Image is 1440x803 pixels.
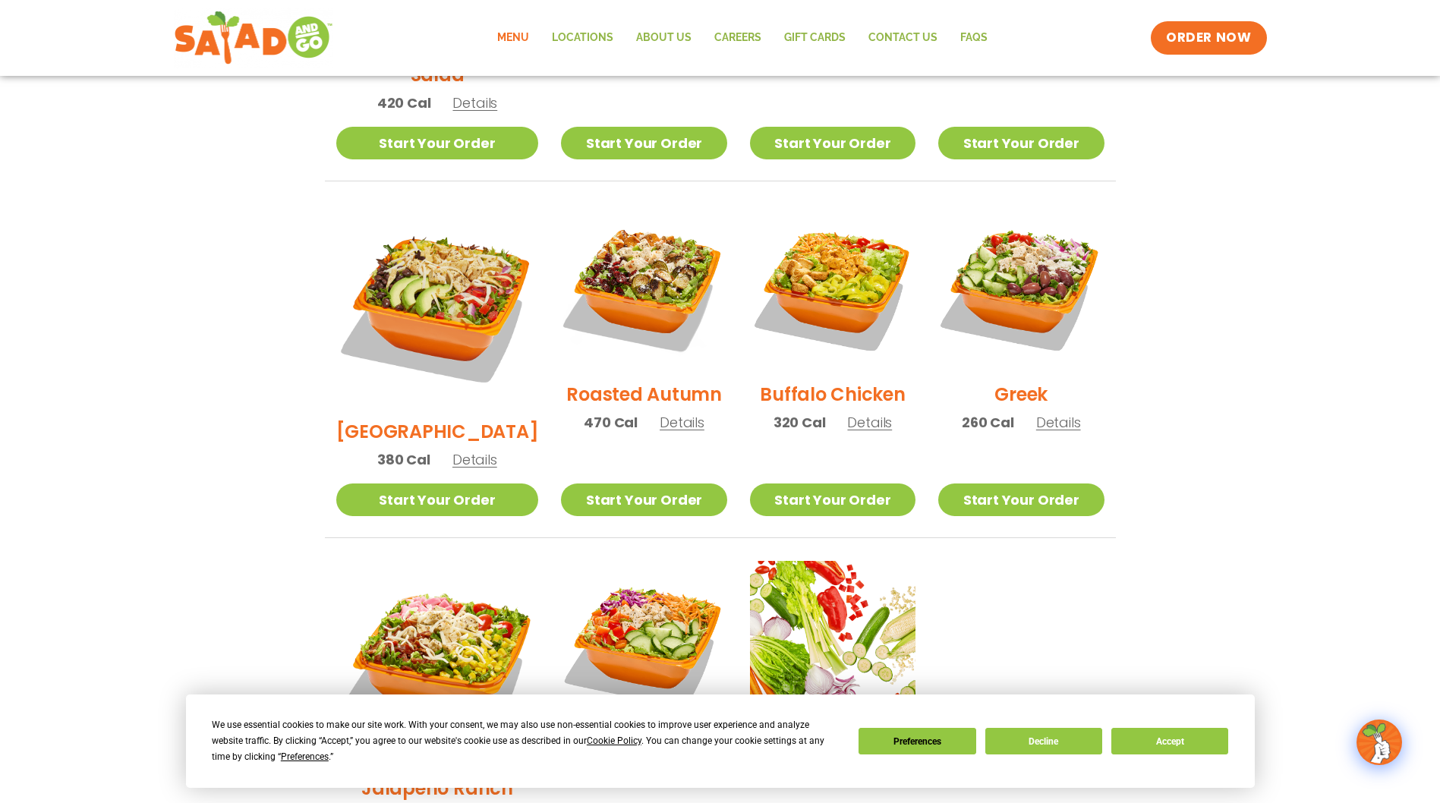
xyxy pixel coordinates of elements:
[985,728,1102,754] button: Decline
[486,20,540,55] a: Menu
[561,483,726,516] a: Start Your Order
[566,381,722,408] h2: Roasted Autumn
[336,127,539,159] a: Start Your Order
[377,449,430,470] span: 380 Cal
[994,381,1048,408] h2: Greek
[750,561,915,726] img: Product photo for Build Your Own
[660,413,704,432] span: Details
[938,204,1104,370] img: Product photo for Greek Salad
[584,412,638,433] span: 470 Cal
[452,93,497,112] span: Details
[212,717,840,765] div: We use essential cookies to make our site work. With your consent, we may also use non-essential ...
[540,20,625,55] a: Locations
[859,728,975,754] button: Preferences
[1111,728,1228,754] button: Accept
[361,775,513,801] h2: Jalapeño Ranch
[847,413,892,432] span: Details
[377,93,431,113] span: 420 Cal
[750,127,915,159] a: Start Your Order
[587,735,641,746] span: Cookie Policy
[336,483,539,516] a: Start Your Order
[1358,721,1401,764] img: wpChatIcon
[561,127,726,159] a: Start Your Order
[281,751,329,762] span: Preferences
[949,20,999,55] a: FAQs
[938,483,1104,516] a: Start Your Order
[186,694,1255,788] div: Cookie Consent Prompt
[1036,413,1081,432] span: Details
[962,412,1014,433] span: 260 Cal
[625,20,703,55] a: About Us
[938,127,1104,159] a: Start Your Order
[452,450,497,469] span: Details
[773,20,857,55] a: GIFT CARDS
[486,20,999,55] nav: Menu
[561,561,726,726] img: Product photo for Thai Salad
[750,204,915,370] img: Product photo for Buffalo Chicken Salad
[750,483,915,516] a: Start Your Order
[336,561,539,764] img: Product photo for Jalapeño Ranch Salad
[336,204,539,407] img: Product photo for BBQ Ranch Salad
[857,20,949,55] a: Contact Us
[336,418,539,445] h2: [GEOGRAPHIC_DATA]
[1151,21,1266,55] a: ORDER NOW
[174,8,334,68] img: new-SAG-logo-768×292
[703,20,773,55] a: Careers
[1166,29,1251,47] span: ORDER NOW
[774,412,826,433] span: 320 Cal
[561,204,726,370] img: Product photo for Roasted Autumn Salad
[760,381,905,408] h2: Buffalo Chicken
